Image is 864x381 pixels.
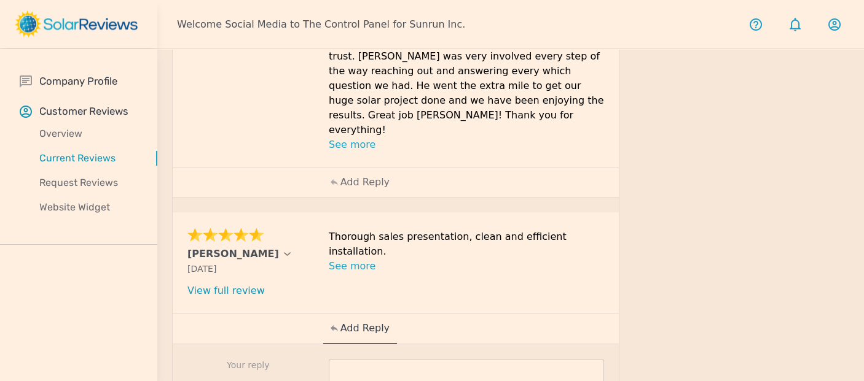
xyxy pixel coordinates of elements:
[187,359,321,372] p: Your reply
[20,200,157,215] p: Website Widget
[20,151,157,166] p: Current Reviews
[187,285,265,296] a: View full review
[187,247,279,261] p: [PERSON_NAME]
[20,121,157,146] a: Overview
[329,229,604,259] p: Thorough sales presentation, clean and efficient installation.
[20,195,157,220] a: Website Widget
[177,17,465,32] p: Welcome Social Media to The Control Panel for Sunrun Inc.
[20,171,157,195] a: Request Reviews
[187,264,216,274] span: [DATE]
[340,175,390,190] p: Add Reply
[20,146,157,171] a: Current Reviews
[39,104,128,119] p: Customer Reviews
[20,175,157,190] p: Request Reviews
[39,74,117,89] p: Company Profile
[329,259,604,274] p: See more
[340,321,390,336] p: Add Reply
[329,137,604,152] p: See more
[20,126,157,141] p: Overview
